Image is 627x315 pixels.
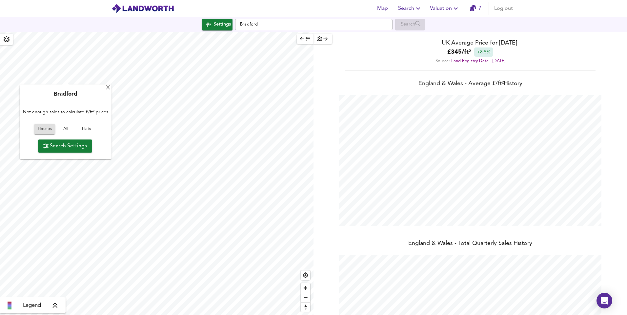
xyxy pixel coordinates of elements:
button: Search [395,2,425,15]
button: Settings [202,19,233,30]
div: Enable a Source before running a Search [395,19,425,30]
div: Open Intercom Messenger [597,293,612,308]
b: £ 345 / ft² [447,48,471,57]
a: Land Registry Data - [DATE] [451,59,505,63]
div: Bradford [23,91,108,102]
div: UK Average Price for [DATE] [313,39,627,47]
span: Flats [78,125,95,133]
div: +8.5% [474,47,493,57]
img: logo [111,4,174,13]
button: Valuation [427,2,462,15]
button: Zoom in [301,283,310,293]
span: Map [374,4,390,13]
button: Zoom out [301,293,310,302]
button: Flats [76,124,97,134]
a: 7 [470,4,481,13]
button: Find my location [301,270,310,280]
input: Enter a location... [235,19,393,30]
div: England & Wales - Average £/ ft² History [313,80,627,89]
button: All [55,124,76,134]
button: Houses [34,124,55,134]
button: 7 [465,2,486,15]
span: All [57,125,74,133]
span: Houses [37,125,52,133]
div: Source: [313,57,627,65]
span: Valuation [430,4,460,13]
span: Search [398,4,422,13]
button: Map [372,2,393,15]
div: Not enough sales to calculate £/ft² prices [23,102,108,122]
div: Settings [213,20,231,29]
button: Log out [492,2,516,15]
span: Legend [23,302,41,309]
button: Search Settings [38,139,92,153]
div: X [105,85,111,91]
span: Log out [494,4,513,13]
span: Search Settings [43,141,87,151]
div: England & Wales - Total Quarterly Sales History [313,239,627,249]
div: Click to configure Search Settings [202,19,233,30]
button: Reset bearing to north [301,302,310,312]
